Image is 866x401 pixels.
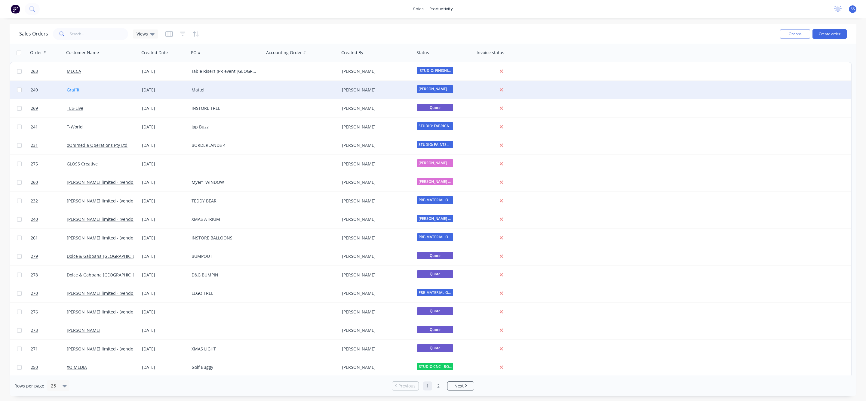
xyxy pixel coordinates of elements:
div: [PERSON_NAME] [342,216,409,222]
a: 249 [31,81,67,99]
span: [PERSON_NAME] - DESIGN [417,215,453,222]
div: Created Date [141,50,168,56]
span: 263 [31,68,38,74]
a: [PERSON_NAME] [67,327,100,333]
span: 261 [31,235,38,241]
a: 271 [31,340,67,358]
span: STUDIO CNC - RO... [417,363,453,370]
a: 261 [31,229,67,247]
div: [PERSON_NAME] [342,253,409,259]
span: Quote [417,307,453,315]
div: BUMPOUT [192,253,258,259]
div: Table Risers (PR event [GEOGRAPHIC_DATA]) [192,68,258,74]
div: Order # [30,50,46,56]
span: STUDIO: FABRICA... [417,122,453,130]
a: T-World [67,124,83,130]
a: 270 [31,284,67,302]
div: [PERSON_NAME] [342,290,409,296]
div: Status [416,50,429,56]
div: XMAS ATRIUM [192,216,258,222]
div: Jap Buzz [192,124,258,130]
a: 276 [31,303,67,321]
div: INSTORE TREE [192,105,258,111]
div: [DATE] [142,161,187,167]
a: [PERSON_NAME] limited - (vendor #7008950) [67,290,157,296]
div: productivity [427,5,456,14]
span: Quote [417,104,453,111]
span: Quote [417,270,453,278]
a: 273 [31,321,67,339]
span: Quote [417,326,453,333]
span: 275 [31,161,38,167]
span: Quote [417,344,453,352]
a: Page 2 [434,381,443,390]
button: Options [780,29,810,39]
div: [PERSON_NAME] [342,68,409,74]
a: 263 [31,62,67,80]
div: [PERSON_NAME] [342,364,409,370]
div: Created By [341,50,363,56]
div: [DATE] [142,87,187,93]
span: 231 [31,142,38,148]
div: [PERSON_NAME] [342,235,409,241]
div: BORDERLANDS 4 [192,142,258,148]
span: 279 [31,253,38,259]
a: [PERSON_NAME] limited - (vendor #7008950) [67,235,157,241]
div: [DATE] [142,235,187,241]
span: 270 [31,290,38,296]
div: [DATE] [142,290,187,296]
a: 279 [31,247,67,265]
a: 232 [31,192,67,210]
div: [DATE] [142,327,187,333]
span: STUDIO: PAINTSH... [417,141,453,148]
div: [PERSON_NAME] [342,105,409,111]
div: [PERSON_NAME] [342,327,409,333]
span: 276 [31,309,38,315]
div: XMAS LIGHT [192,346,258,352]
span: 278 [31,272,38,278]
div: [PERSON_NAME] [342,198,409,204]
div: [PERSON_NAME] [342,309,409,315]
div: [DATE] [142,346,187,352]
span: Views [137,31,148,37]
div: [DATE] [142,272,187,278]
span: 249 [31,87,38,93]
div: Accounting Order # [266,50,306,56]
a: Dolce & Gabbana [GEOGRAPHIC_DATA] [67,272,144,278]
div: [PERSON_NAME] [342,179,409,185]
div: [DATE] [142,216,187,222]
div: [DATE] [142,198,187,204]
div: TEDDY BEAR [192,198,258,204]
span: 232 [31,198,38,204]
div: [DATE] [142,309,187,315]
div: [PERSON_NAME] [342,124,409,130]
div: Myer1 WINDOW [192,179,258,185]
div: [PERSON_NAME] [342,142,409,148]
div: [DATE] [142,253,187,259]
a: 250 [31,358,67,376]
div: [DATE] [142,105,187,111]
span: Rows per page [14,383,44,389]
a: TES-Live [67,105,83,111]
div: Invoice status [477,50,504,56]
span: Quote [417,252,453,259]
div: [DATE] [142,124,187,130]
div: [DATE] [142,179,187,185]
div: PO # [191,50,201,56]
span: [PERSON_NAME] - DESIGN [417,159,453,167]
a: 260 [31,173,67,191]
span: STUDIO: FINISHI... [417,67,453,74]
a: [PERSON_NAME] limited - (vendor #7008950) [67,179,157,185]
span: PRE-MATERIAL OR... [417,233,453,241]
span: 269 [31,105,38,111]
a: Dolce & Gabbana [GEOGRAPHIC_DATA] [67,253,144,259]
div: INSTORE BALLOONS [192,235,258,241]
span: [PERSON_NAME] - DESIGN [417,85,453,93]
span: 241 [31,124,38,130]
a: Graffiti [67,87,81,93]
div: D&G BUMPIN [192,272,258,278]
a: 231 [31,136,67,154]
span: PRE-MATERIAL OR... [417,289,453,296]
span: Next [454,383,464,389]
a: [PERSON_NAME] limited - (vendor #7008950) [67,309,157,315]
